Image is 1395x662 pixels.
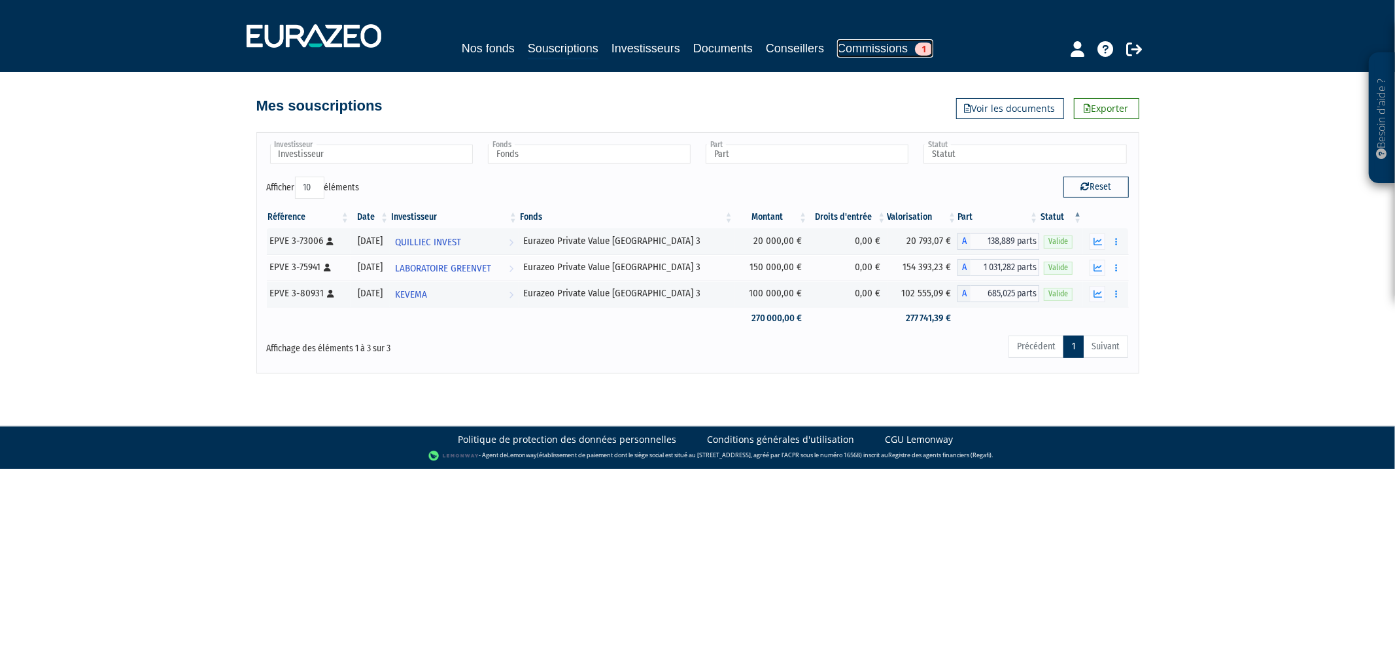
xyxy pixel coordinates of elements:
[766,39,824,58] a: Conseillers
[887,228,958,254] td: 20 793,07 €
[1063,177,1129,198] button: Reset
[734,206,808,228] th: Montant: activer pour trier la colonne par ordre croissant
[1074,98,1139,119] a: Exporter
[1063,336,1084,358] a: 1
[808,228,887,254] td: 0,00 €
[351,206,390,228] th: Date: activer pour trier la colonne par ordre croissant
[327,237,334,245] i: [Français] Personne physique
[247,24,381,48] img: 1732889491-logotype_eurazeo_blanc_rvb.png
[957,259,971,276] span: A
[734,228,808,254] td: 20 000,00 €
[355,260,385,274] div: [DATE]
[808,281,887,307] td: 0,00 €
[270,260,346,274] div: EPVE 3-75941
[390,254,519,281] a: LABORATOIRE GREENVET
[270,234,346,248] div: EPVE 3-73006
[808,254,887,281] td: 0,00 €
[971,285,1039,302] span: 685,025 parts
[837,39,933,58] a: Commissions1
[957,285,971,302] span: A
[523,260,730,274] div: Eurazeo Private Value [GEOGRAPHIC_DATA] 3
[324,264,332,271] i: [Français] Personne physique
[428,449,479,462] img: logo-lemonway.png
[1044,235,1073,248] span: Valide
[956,98,1064,119] a: Voir les documents
[708,433,855,446] a: Conditions générales d'utilisation
[507,451,537,459] a: Lemonway
[509,256,513,281] i: Voir l'investisseur
[1039,206,1083,228] th: Statut : activer pour trier la colonne par ordre d&eacute;croissant
[267,177,360,199] label: Afficher éléments
[888,451,991,459] a: Registre des agents financiers (Regafi)
[523,287,730,300] div: Eurazeo Private Value [GEOGRAPHIC_DATA] 3
[971,233,1039,250] span: 138,889 parts
[1375,60,1390,177] p: Besoin d'aide ?
[295,177,324,199] select: Afficheréléments
[957,233,1039,250] div: A - Eurazeo Private Value Europe 3
[734,281,808,307] td: 100 000,00 €
[808,206,887,228] th: Droits d'entrée: activer pour trier la colonne par ordre croissant
[270,287,346,300] div: EPVE 3-80931
[462,39,515,58] a: Nos fonds
[458,433,677,446] a: Politique de protection des données personnelles
[957,233,971,250] span: A
[523,234,730,248] div: Eurazeo Private Value [GEOGRAPHIC_DATA] 3
[693,39,753,58] a: Documents
[915,43,933,56] span: 1
[256,98,383,114] h4: Mes souscriptions
[886,433,954,446] a: CGU Lemonway
[887,281,958,307] td: 102 555,09 €
[395,256,491,281] span: LABORATOIRE GREENVET
[390,228,519,254] a: QUILLIEC INVEST
[887,206,958,228] th: Valorisation: activer pour trier la colonne par ordre croissant
[611,39,680,58] a: Investisseurs
[519,206,734,228] th: Fonds: activer pour trier la colonne par ordre croissant
[957,285,1039,302] div: A - Eurazeo Private Value Europe 3
[887,307,958,330] td: 277 741,39 €
[734,307,808,330] td: 270 000,00 €
[1044,262,1073,274] span: Valide
[395,230,461,254] span: QUILLIEC INVEST
[355,287,385,300] div: [DATE]
[887,254,958,281] td: 154 393,23 €
[390,281,519,307] a: KEVEMA
[395,283,427,307] span: KEVEMA
[390,206,519,228] th: Investisseur: activer pour trier la colonne par ordre croissant
[355,234,385,248] div: [DATE]
[1044,288,1073,300] span: Valide
[509,283,513,307] i: Voir l'investisseur
[957,206,1039,228] th: Part: activer pour trier la colonne par ordre croissant
[267,206,351,228] th: Référence : activer pour trier la colonne par ordre croissant
[734,254,808,281] td: 150 000,00 €
[13,449,1382,462] div: - Agent de (établissement de paiement dont le siège social est situé au [STREET_ADDRESS], agréé p...
[957,259,1039,276] div: A - Eurazeo Private Value Europe 3
[509,230,513,254] i: Voir l'investisseur
[328,290,335,298] i: [Français] Personne physique
[528,39,598,60] a: Souscriptions
[971,259,1039,276] span: 1 031,282 parts
[267,334,615,355] div: Affichage des éléments 1 à 3 sur 3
